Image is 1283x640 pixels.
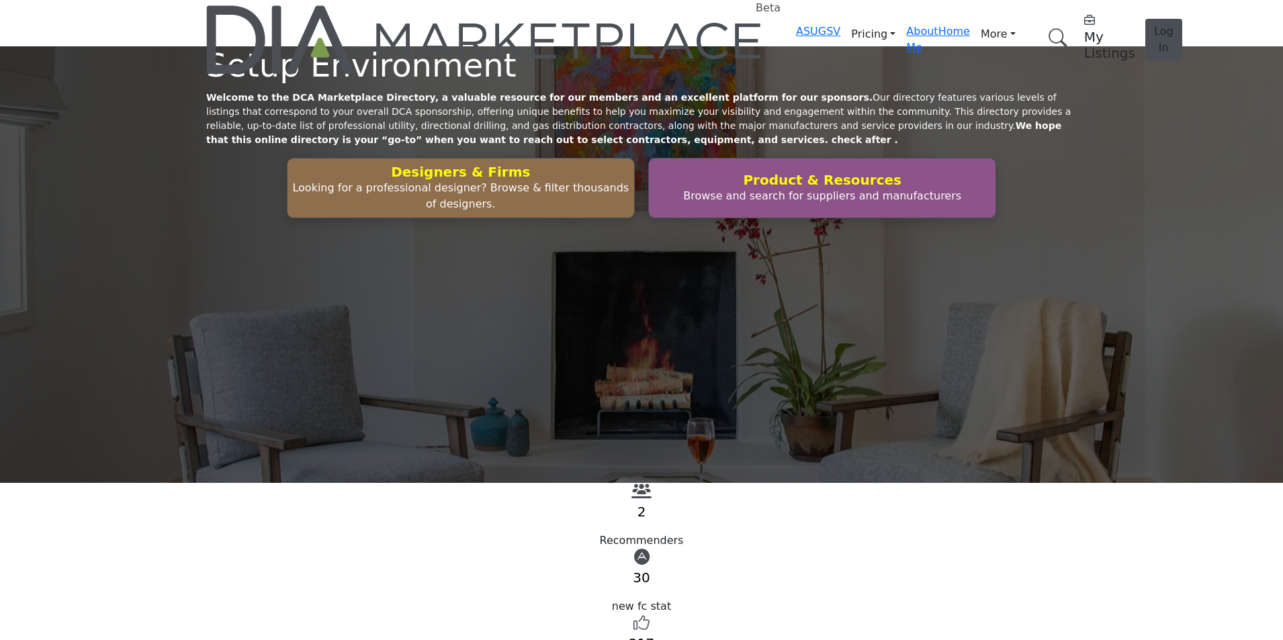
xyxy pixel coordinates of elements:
a: About Me [906,25,938,54]
span: Log In [1154,25,1174,54]
a: More [970,24,1026,45]
h6: Beta [756,1,781,14]
a: ASUGSV [796,25,840,38]
button: Designers & Firms Looking for a professional designer? Browse & filter thousands of designers. [287,158,635,218]
p: Our directory features various levels of listings that correspond to your overall DCA sponsorship... [206,91,1077,147]
img: Site Logo [206,5,764,74]
div: Recommenders [206,533,1077,549]
h2: Product & Resources [653,172,991,188]
p: Browse and search for suppliers and manufacturers [653,188,991,204]
a: Beta [206,5,764,74]
button: Log In [1145,19,1182,60]
h2: Designers & Firms [292,164,630,180]
a: Home [938,25,970,38]
strong: We hope that this online directory is your “go-to” when you want to reach out to select contracto... [206,120,1061,145]
i: Go to Liked [633,614,650,631]
p: Looking for a professional designer? Browse & filter thousands of designers. [292,180,630,212]
div: My Listings [1084,13,1135,61]
a: View Recommenders [631,487,652,500]
a: Pricing [840,24,906,45]
button: Product & Resources Browse and search for suppliers and manufacturers [648,158,996,218]
div: new fc stat [206,598,1077,614]
a: 30 [633,569,650,586]
h5: My Listings [1084,29,1135,61]
strong: Welcome to the DCA Marketplace Directory, a valuable resource for our members and an excellent pl... [206,92,873,103]
a: 2 [637,504,646,520]
a: Search [1034,20,1076,56]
